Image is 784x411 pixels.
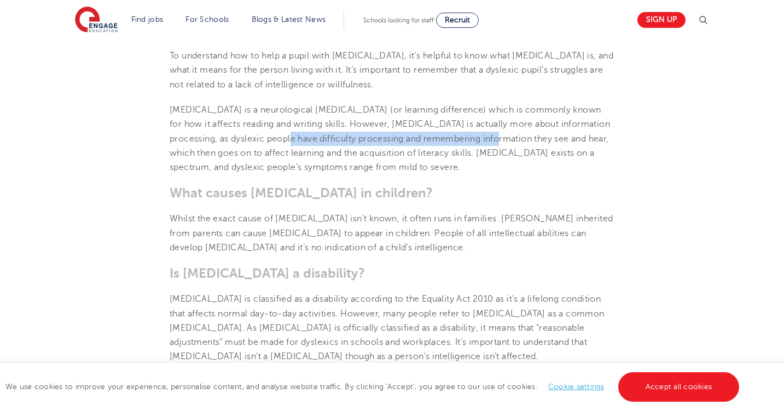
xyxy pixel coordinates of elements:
[185,15,229,24] a: For Schools
[363,16,434,24] span: Schools looking for staff
[170,214,613,253] span: Whilst the exact cause of [MEDICAL_DATA] isn’t known, it often runs in families. [PERSON_NAME] in...
[170,266,365,281] b: Is [MEDICAL_DATA] a disability?
[445,16,470,24] span: Recruit
[131,15,164,24] a: Find jobs
[170,105,610,172] span: [MEDICAL_DATA] is a neurological [MEDICAL_DATA] (or learning difference) which is commonly known ...
[170,294,605,361] span: [MEDICAL_DATA] is classified as a disability according to the Equality Act 2010 as it’s a lifelon...
[75,7,118,34] img: Engage Education
[5,383,742,391] span: We use cookies to improve your experience, personalise content, and analyse website traffic. By c...
[548,383,605,391] a: Cookie settings
[170,185,433,201] b: What causes [MEDICAL_DATA] in children?
[436,13,479,28] a: Recruit
[618,372,740,402] a: Accept all cookies
[637,12,686,28] a: Sign up
[170,51,613,90] span: To understand how to help a pupil with [MEDICAL_DATA], it’s helpful to know what [MEDICAL_DATA] i...
[252,15,326,24] a: Blogs & Latest News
